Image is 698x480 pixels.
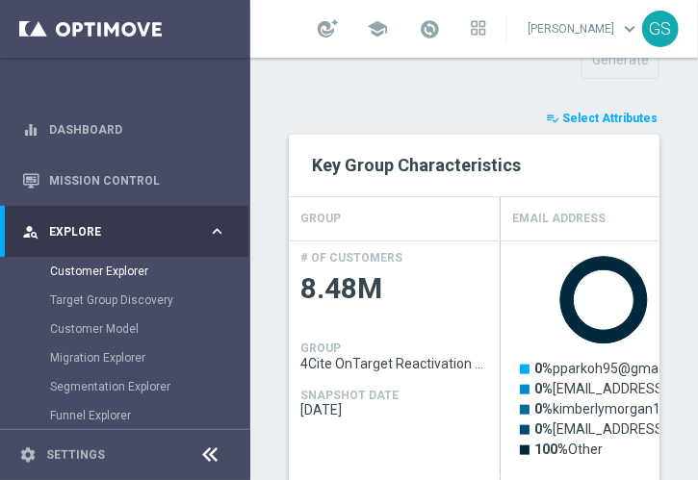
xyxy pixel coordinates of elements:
i: person_search [22,223,39,240]
tspan: 0% [534,401,553,417]
div: Explore [22,223,208,240]
span: 4Cite OnTarget Reactivation Audience [300,356,489,371]
a: Customer Explorer [50,264,200,279]
div: GS [642,11,679,47]
span: 8.48M [300,270,489,308]
button: Mission Control [21,173,227,189]
h4: GROUP [300,341,341,355]
tspan: 100% [534,442,568,457]
a: Customer Model [50,321,200,337]
h4: GROUP [300,202,341,236]
tspan: 0% [534,421,553,437]
i: settings [19,446,37,464]
a: Funnel Explorer [50,408,200,423]
a: Target Group Discovery [50,292,200,308]
a: [PERSON_NAME]keyboard_arrow_down [526,14,642,43]
a: Migration Explorer [50,350,200,366]
div: Customer Explorer [50,257,248,286]
button: playlist_add_check Select Attributes [544,108,659,129]
text: kimberlymorgan10… [534,401,677,417]
i: equalizer [22,121,39,139]
button: equalizer Dashboard [21,122,227,138]
div: Target Group Discovery [50,286,248,315]
div: Customer Model [50,315,248,343]
span: 2025-09-30 [300,402,489,417]
span: Explore [49,226,208,238]
a: Dashboard [49,104,226,155]
h2: Key Group Characteristics [312,154,636,177]
i: keyboard_arrow_right [208,222,226,240]
div: Segmentation Explorer [50,372,248,401]
span: Select Attributes [562,112,658,125]
a: Mission Control [49,155,226,206]
text: pparkoh95@gmai… [534,361,670,376]
button: person_search Explore keyboard_arrow_right [21,224,227,240]
h4: Email Address [512,202,606,236]
text: [EMAIL_ADDRESS]… [534,381,676,396]
h4: # OF CUSTOMERS [300,251,402,265]
a: Segmentation Explorer [50,379,200,394]
h4: SNAPSHOT DATE [300,389,399,402]
span: keyboard_arrow_down [619,18,640,39]
div: Mission Control [22,155,226,206]
div: Dashboard [22,104,226,155]
div: Funnel Explorer [50,401,248,430]
a: Settings [46,449,105,461]
div: Migration Explorer [50,343,248,372]
span: school [367,18,388,39]
tspan: 0% [534,361,553,376]
div: Press SPACE to select this row. [289,240,501,476]
tspan: 0% [534,381,553,396]
text: Other [534,442,603,457]
i: playlist_add_check [546,112,559,125]
button: Generate [582,41,659,79]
